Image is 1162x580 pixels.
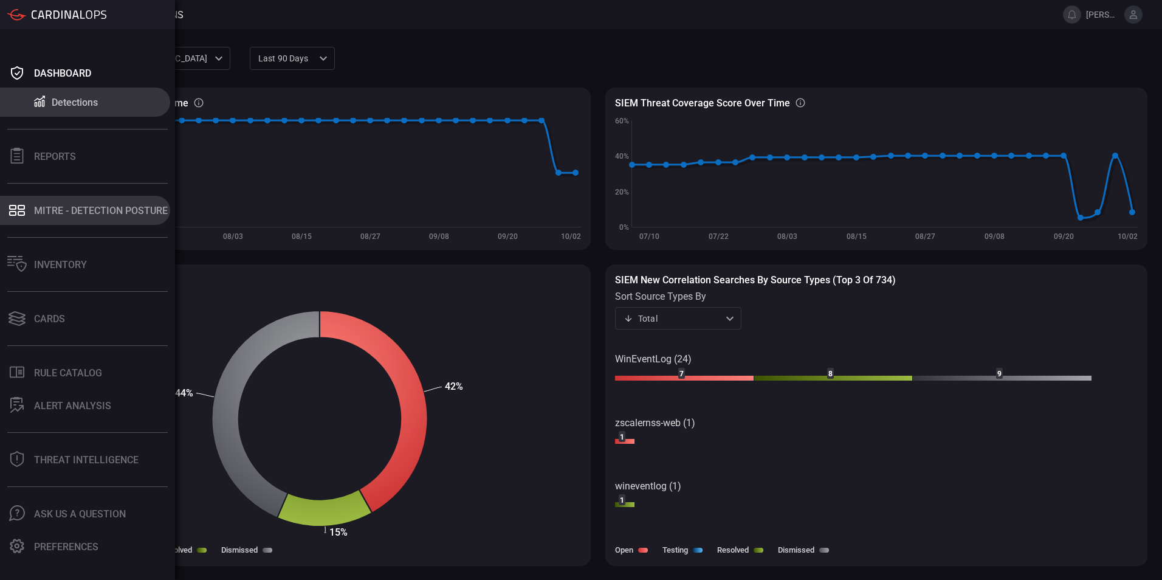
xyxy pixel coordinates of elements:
text: 08/27 [360,232,380,241]
text: 15% [329,526,348,538]
label: Open [615,545,633,554]
text: 09/08 [985,232,1005,241]
text: 08/15 [292,232,312,241]
label: Resolved [160,545,192,554]
text: 10/02 [561,232,581,241]
div: MITRE - Detection Posture [34,205,168,216]
span: [PERSON_NAME][EMAIL_ADDRESS][PERSON_NAME][DOMAIN_NAME] [1086,10,1119,19]
h3: SIEM Threat coverage score over time [615,97,790,109]
text: 10/02 [1118,232,1138,241]
text: 1 [620,496,624,505]
text: 07/10 [639,232,659,241]
text: 7 [679,370,684,378]
text: 8 [828,370,833,378]
text: 08/03 [777,232,797,241]
text: 09/20 [498,232,518,241]
text: 07/22 [709,232,729,241]
div: Reports [34,151,76,162]
text: 1 [620,433,624,441]
p: Last 90 days [258,52,315,64]
text: 08/03 [223,232,243,241]
text: 40% [615,152,629,161]
div: Cards [34,313,65,325]
div: Inventory [34,259,87,271]
label: Dismissed [221,545,258,554]
text: WinEventLog (24) [615,353,692,365]
text: 08/15 [847,232,867,241]
text: 0% [619,223,629,232]
div: Rule Catalog [34,367,102,379]
div: Dashboard [34,67,91,79]
div: Threat Intelligence [34,454,139,466]
label: Dismissed [778,545,814,554]
text: 9 [997,370,1002,378]
div: Preferences [34,541,98,553]
text: 60% [615,117,629,125]
div: ALERT ANALYSIS [34,400,111,412]
h3: SIEM New correlation searches by source types (Top 3 of 734) [615,274,1138,286]
div: Total [624,312,722,325]
div: Ask Us A Question [34,508,126,520]
text: 20% [615,188,629,196]
text: 09/20 [1054,232,1074,241]
text: 44% [175,387,193,399]
text: zscalernss-web (1) [615,417,695,429]
div: Detections [52,97,98,108]
label: Testing [662,545,688,554]
text: wineventlog (1) [615,480,681,492]
text: 08/27 [915,232,935,241]
text: 42% [445,381,463,392]
label: Resolved [717,545,749,554]
label: sort source types by [615,291,741,302]
text: 09/08 [429,232,449,241]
